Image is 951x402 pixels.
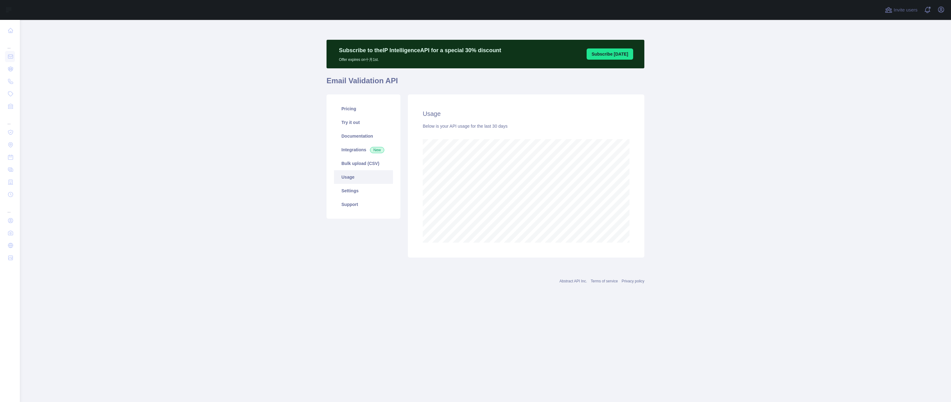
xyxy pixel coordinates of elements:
[894,7,917,14] span: Invite users
[884,5,919,15] button: Invite users
[334,184,393,198] a: Settings
[423,109,629,118] h2: Usage
[591,279,618,283] a: Terms of service
[334,198,393,211] a: Support
[339,55,501,62] p: Offer expires on 十月 1st.
[334,102,393,116] a: Pricing
[334,157,393,170] a: Bulk upload (CSV)
[560,279,587,283] a: Abstract API Inc.
[339,46,501,55] p: Subscribe to the IP Intelligence API for a special 30 % discount
[327,76,644,91] h1: Email Validation API
[334,129,393,143] a: Documentation
[587,48,633,60] button: Subscribe [DATE]
[5,37,15,50] div: ...
[334,116,393,129] a: Try it out
[370,147,384,153] span: New
[423,123,629,129] div: Below is your API usage for the last 30 days
[5,201,15,214] div: ...
[334,143,393,157] a: Integrations New
[622,279,644,283] a: Privacy policy
[5,113,15,126] div: ...
[334,170,393,184] a: Usage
